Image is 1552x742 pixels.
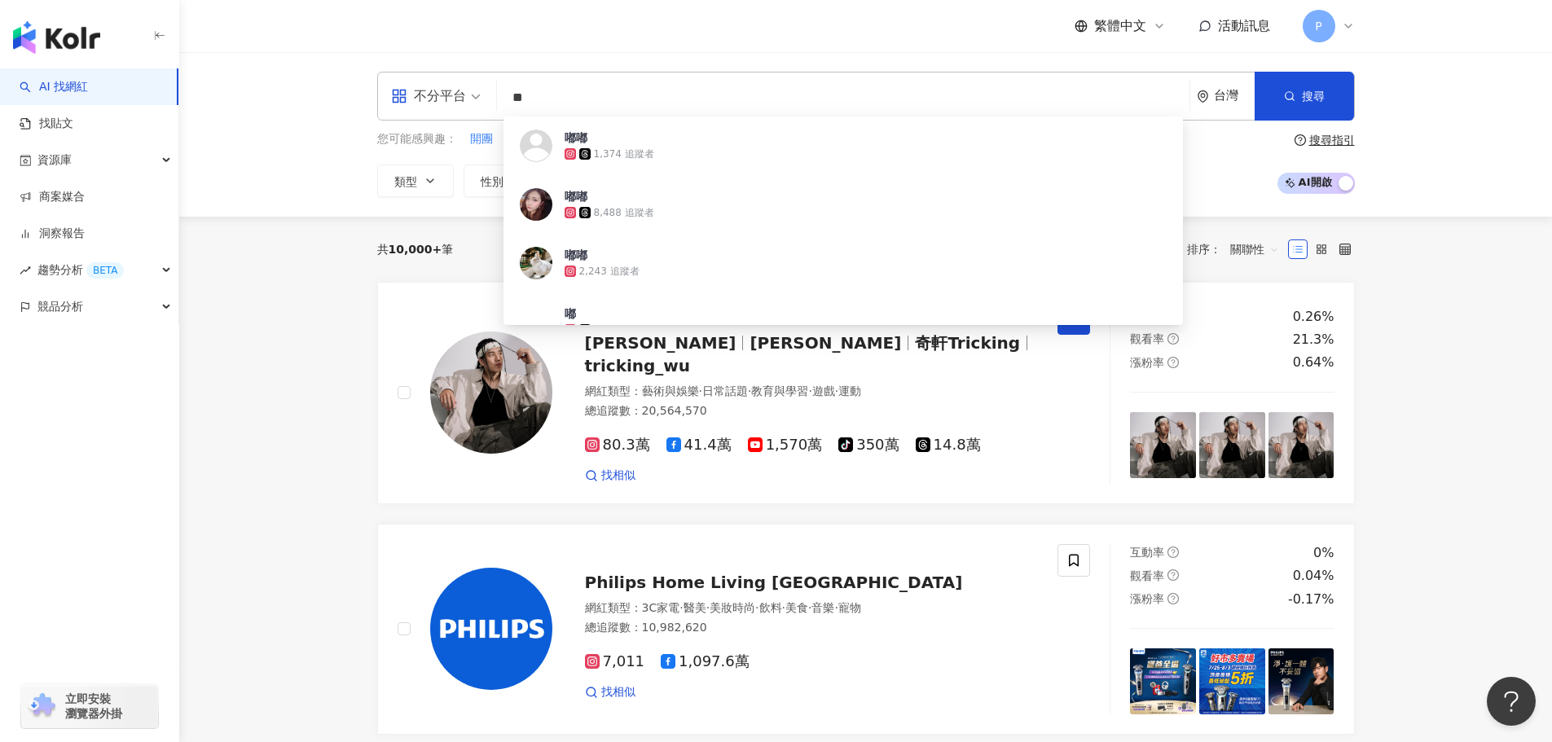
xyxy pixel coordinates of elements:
span: 搜尋 [1302,90,1325,103]
div: 總追蹤數 ： 20,564,570 [585,403,1039,419]
span: environment [1197,90,1209,103]
button: 合作費用預估 [843,165,965,197]
span: 漲粉率 [1130,592,1164,605]
span: 互動率 [1130,546,1164,559]
span: 立即安裝 瀏覽器外掛 [65,692,122,721]
span: appstore [391,88,407,104]
span: 趨勢分析 [37,252,124,288]
div: 21.3% [1293,331,1334,349]
span: 10,000+ [389,243,442,256]
img: logo [13,21,100,54]
span: P [1315,17,1321,35]
span: 主動式降噪 [603,131,660,147]
div: 0.64% [1293,353,1334,371]
span: [PERSON_NAME] [750,333,901,353]
span: question-circle [1295,134,1306,146]
button: 限時團 [506,130,542,148]
div: 不分平台 [391,83,466,109]
span: question-circle [1167,569,1179,581]
span: 41.4萬 [666,437,732,454]
span: Philips Home Living [GEOGRAPHIC_DATA] [585,573,963,592]
span: 醫美 [684,601,706,614]
span: 關聯性 [1230,236,1279,262]
button: 更多篩選 [975,165,1073,197]
span: · [748,384,751,397]
a: KOL Avatar[PERSON_NAME][PERSON_NAME]奇軒Trickingtricking_wu網紅類型：藝術與娛樂·日常話題·教育與學習·遊戲·運動總追蹤數：20,564,5... [377,282,1355,504]
img: post-image [1199,648,1265,714]
span: · [835,384,838,397]
span: 互動率 [1130,310,1164,323]
span: 競品分析 [37,288,83,325]
span: 互動率 [665,175,699,188]
span: 找相似 [601,468,635,484]
img: post-image [1268,648,1334,714]
span: 漲粉率 [1130,356,1164,369]
a: 找相似 [585,684,635,700]
div: 排序： [1187,236,1288,262]
div: 0% [1313,544,1334,562]
img: chrome extension [26,693,58,719]
span: 遊戲 [812,384,835,397]
span: 活動訊息 [1218,18,1270,33]
span: 1,570萬 [748,437,823,454]
div: 搜尋指引 [1309,134,1355,147]
span: 寵物 [838,601,861,614]
span: 運動 [838,384,861,397]
span: rise [20,265,31,276]
span: question-circle [1167,310,1179,322]
span: 您可能感興趣： [377,131,457,147]
a: 找貼文 [20,116,73,132]
span: 3C家電 [642,601,680,614]
img: KOL Avatar [430,331,552,454]
span: 飲料 [759,601,782,614]
button: 便攜性 [554,130,590,148]
span: · [808,601,811,614]
span: 追蹤數 [567,175,601,188]
div: 網紅類型 ： [585,384,1039,400]
span: · [755,601,758,614]
span: 觀看率 [763,175,797,188]
span: 奇軒Tricking [915,333,1020,353]
span: 教育與學習 [751,384,808,397]
a: 商案媒合 [20,189,85,205]
span: 14.8萬 [916,437,981,454]
span: 找相似 [601,684,635,700]
span: · [808,384,811,397]
div: 共 筆 [377,243,454,256]
a: searchAI 找網紅 [20,79,88,95]
span: 7,011 [585,653,645,670]
button: 追蹤數 [550,165,638,197]
span: 類型 [394,175,417,188]
div: 0.26% [1293,308,1334,326]
a: 找相似 [585,468,635,484]
span: · [679,601,683,614]
span: [PERSON_NAME] [585,333,736,353]
iframe: Help Scout Beacon - Open [1487,677,1536,726]
span: 更多篩選 [1010,174,1056,187]
span: 藝術與娛樂 [642,384,699,397]
span: 性別 [481,175,503,188]
img: KOL Avatar [430,568,552,690]
button: 類型 [377,165,454,197]
img: post-image [1199,412,1265,478]
a: 洞察報告 [20,226,85,242]
span: · [699,384,702,397]
a: KOL AvatarPhilips Home Living [GEOGRAPHIC_DATA]網紅類型：3C家電·醫美·美妝時尚·飲料·美食·音樂·寵物總追蹤數：10,982,6207,0111... [377,524,1355,735]
div: BETA [86,262,124,279]
span: 繁體中文 [1094,17,1146,35]
span: question-circle [1167,593,1179,604]
span: · [782,601,785,614]
span: · [834,601,838,614]
span: 觀看率 [1130,569,1164,582]
span: 美食 [785,601,808,614]
span: 日常話題 [702,384,748,397]
span: 350萬 [838,437,899,454]
span: 音樂 [811,601,834,614]
span: 資源庫 [37,142,72,178]
a: chrome extension立即安裝 瀏覽器外掛 [21,684,158,728]
div: -0.17% [1288,591,1334,608]
span: question-circle [1167,547,1179,558]
span: 80.3萬 [585,437,650,454]
div: 台灣 [1214,89,1255,103]
img: post-image [1130,648,1196,714]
